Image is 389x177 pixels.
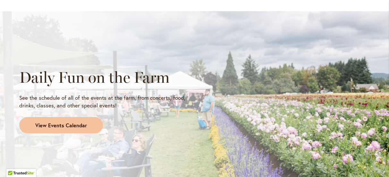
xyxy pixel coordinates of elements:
span: View Events Calendar [35,122,87,129]
a: View Events Calendar [19,117,103,134]
p: See the schedule of all of the events at the farm, from concerts, food, drinks, classes, and othe... [19,94,189,109]
h2: Daily Fun on the Farm [19,68,189,86]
